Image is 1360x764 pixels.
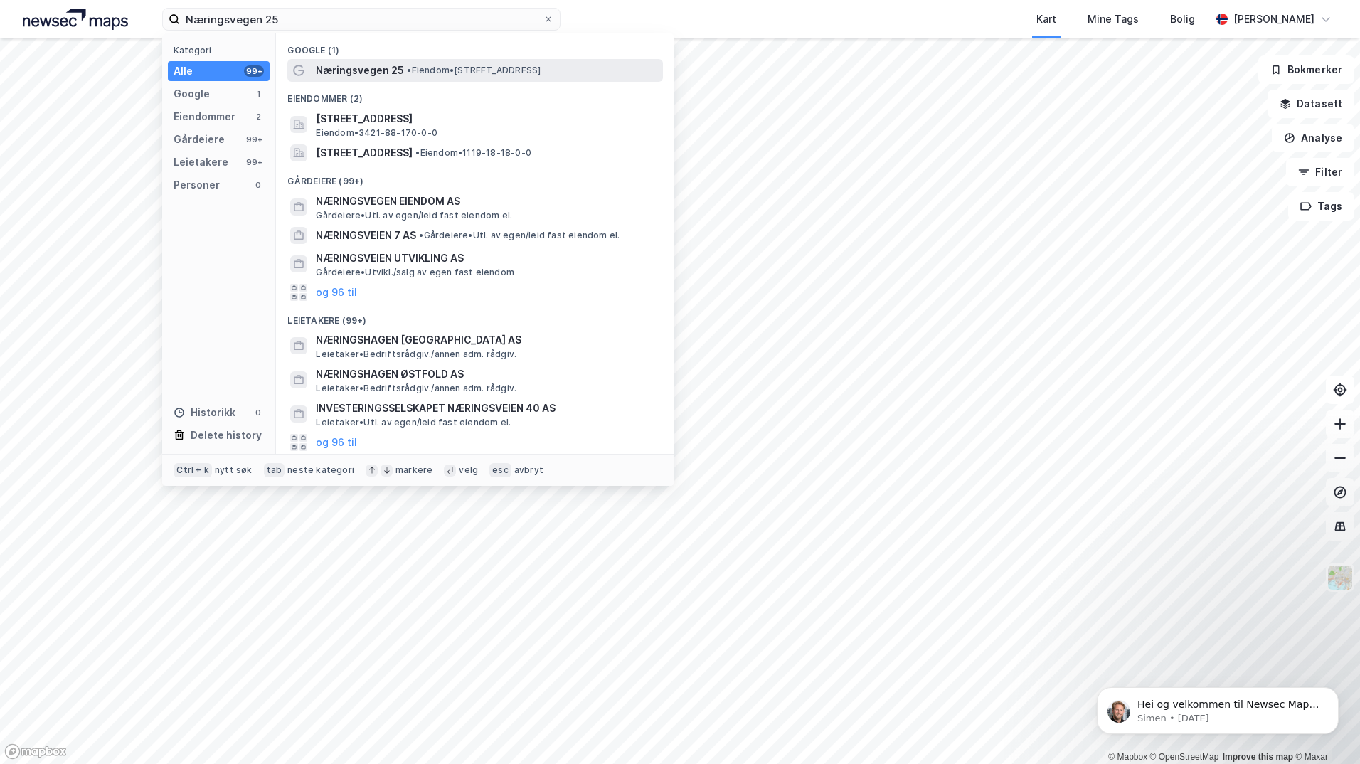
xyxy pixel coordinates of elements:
div: [PERSON_NAME] [1233,11,1314,28]
div: 99+ [244,134,264,145]
a: Improve this map [1223,752,1293,762]
div: Kart [1036,11,1056,28]
span: Leietaker • Bedriftsrådgiv./annen adm. rådgiv. [316,383,516,394]
div: avbryt [514,465,543,476]
a: Mapbox [1108,752,1147,762]
span: • [415,147,420,158]
div: Bolig [1170,11,1195,28]
a: Mapbox homepage [4,743,67,760]
div: esc [489,463,511,477]
div: 2 [253,111,264,122]
div: 0 [253,407,264,418]
button: Datasett [1268,90,1354,118]
div: Google (1) [276,33,674,59]
iframe: Intercom notifications message [1075,657,1360,757]
div: Google [174,85,210,102]
span: Leietaker • Utl. av egen/leid fast eiendom el. [316,417,511,428]
div: Personer [174,176,220,193]
div: tab [264,463,285,477]
span: Næringsvegen 25 [316,62,404,79]
span: [STREET_ADDRESS] [316,144,413,161]
div: nytt søk [215,465,253,476]
span: Eiendom • [STREET_ADDRESS] [407,65,541,76]
div: Delete history [191,427,262,444]
button: Filter [1286,158,1354,186]
span: NÆRINGSVEIEN 7 AS [316,227,416,244]
span: INVESTERINGSSELSKAPET NÆRINGSVEIEN 40 AS [316,400,657,417]
span: [STREET_ADDRESS] [316,110,657,127]
span: Gårdeiere • Utl. av egen/leid fast eiendom el. [419,230,620,241]
input: Søk på adresse, matrikkel, gårdeiere, leietakere eller personer [180,9,543,30]
div: Leietakere [174,154,228,171]
div: 99+ [244,156,264,168]
span: • [407,65,411,75]
span: Leietaker • Bedriftsrådgiv./annen adm. rådgiv. [316,349,516,360]
span: NÆRINGSVEIEN UTVIKLING AS [316,250,657,267]
img: Z [1327,564,1354,591]
div: Historikk [174,404,235,421]
div: Mine Tags [1088,11,1139,28]
div: Kategori [174,45,270,55]
button: og 96 til [316,434,357,451]
span: • [419,230,423,240]
span: NÆRINGSVEGEN EIENDOM AS [316,193,657,210]
span: NÆRINGSHAGEN ØSTFOLD AS [316,366,657,383]
a: OpenStreetMap [1150,752,1219,762]
img: logo.a4113a55bc3d86da70a041830d287a7e.svg [23,9,128,30]
span: Eiendom • 1119-18-18-0-0 [415,147,531,159]
div: Gårdeiere (99+) [276,164,674,190]
div: 1 [253,88,264,100]
div: Ctrl + k [174,463,212,477]
button: Bokmerker [1258,55,1354,84]
span: NÆRINGSHAGEN [GEOGRAPHIC_DATA] AS [316,331,657,349]
div: Leietakere (99+) [276,304,674,329]
div: neste kategori [287,465,354,476]
button: Tags [1288,192,1354,221]
div: 0 [253,179,264,191]
button: Analyse [1272,124,1354,152]
span: Eiendom • 3421-88-170-0-0 [316,127,437,139]
div: Gårdeiere [174,131,225,148]
div: velg [459,465,478,476]
div: Eiendommer [174,108,235,125]
div: Eiendommer (2) [276,82,674,107]
button: og 96 til [316,284,357,301]
div: Alle [174,63,193,80]
div: markere [395,465,432,476]
span: Gårdeiere • Utvikl./salg av egen fast eiendom [316,267,514,278]
div: 99+ [244,65,264,77]
span: Gårdeiere • Utl. av egen/leid fast eiendom el. [316,210,512,221]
